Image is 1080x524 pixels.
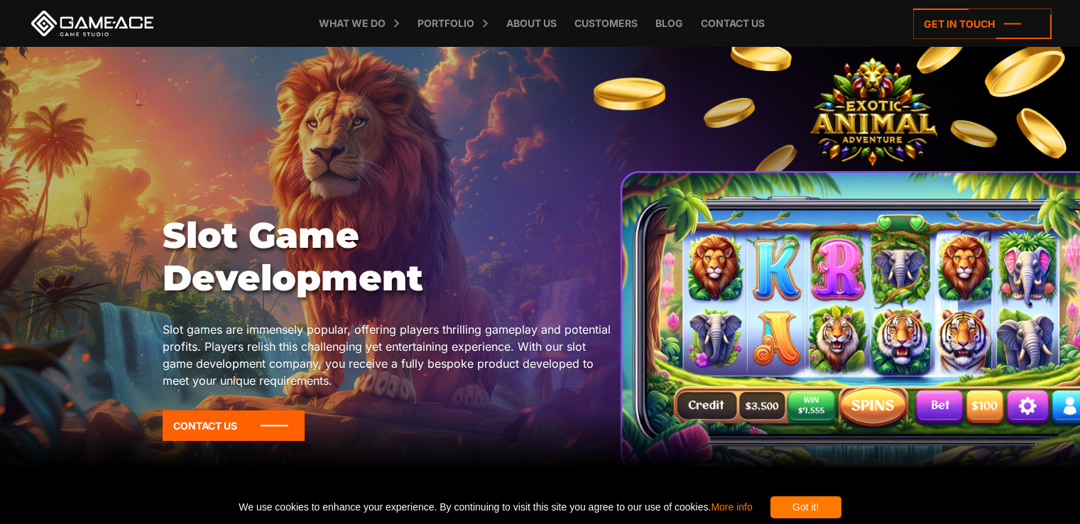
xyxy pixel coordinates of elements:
p: Slot games are immensely popular, offering players thrilling gameplay and potential profits. Play... [163,321,616,389]
span: We use cookies to enhance your experience. By continuing to visit this site you agree to our use ... [239,496,752,518]
a: Get in touch [913,9,1052,39]
h1: Slot Game Development [163,214,616,300]
a: More info [711,501,752,513]
a: Contact Us [163,410,305,441]
div: Got it! [770,496,841,518]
